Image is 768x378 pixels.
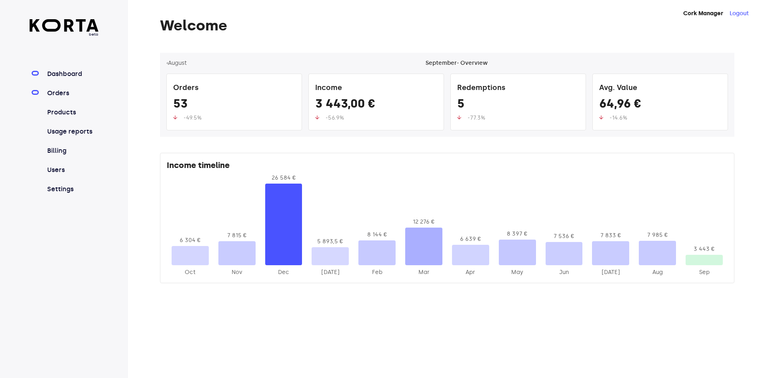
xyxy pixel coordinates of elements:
a: Usage reports [46,127,99,136]
div: 2025-Aug [639,268,676,276]
button: ‹August [166,59,187,67]
a: Products [46,108,99,117]
span: beta [30,32,99,37]
a: Users [46,165,99,175]
img: up [599,115,603,120]
div: 7 985 € [639,231,676,239]
div: 2025-Jan [312,268,349,276]
div: 2024-Oct [172,268,209,276]
div: Income timeline [167,160,728,174]
div: Orders [173,80,295,96]
div: 6 304 € [172,236,209,244]
div: 2025-Jun [546,268,583,276]
span: -56.9% [326,114,344,121]
div: Avg. Value [599,80,721,96]
div: 7 833 € [592,232,629,240]
div: 2025-Feb [358,268,396,276]
div: 2025-May [499,268,536,276]
div: 2025-Jul [592,268,629,276]
a: Settings [46,184,99,194]
div: 3 443 € [686,245,723,253]
span: -14.6% [610,114,627,121]
div: 12 276 € [405,218,442,226]
div: Redemptions [457,80,579,96]
div: 26 584 € [265,174,302,182]
div: 2025-Mar [405,268,442,276]
div: 8 397 € [499,230,536,238]
div: 64,96 € [599,96,721,114]
img: up [173,115,177,120]
img: up [457,115,461,120]
img: up [315,115,319,120]
img: Korta [30,19,99,32]
h1: Welcome [160,18,734,34]
div: 5 [457,96,579,114]
div: 53 [173,96,295,114]
div: 8 144 € [358,231,396,239]
div: 5 893,5 € [312,238,349,246]
a: Dashboard [46,69,99,79]
div: 7 536 € [546,232,583,240]
a: Billing [46,146,99,156]
div: 2024-Nov [218,268,256,276]
div: Income [315,80,437,96]
a: Orders [46,88,99,98]
div: 2025-Apr [452,268,489,276]
div: 2025-Sep [686,268,723,276]
span: -77.3% [468,114,485,121]
div: September - Overview [426,59,488,67]
strong: Cork Manager [683,10,723,17]
a: beta [30,19,99,37]
div: 2024-Dec [265,268,302,276]
div: 6 639 € [452,235,489,243]
div: 7 815 € [218,232,256,240]
div: 3 443,00 € [315,96,437,114]
span: -49.5% [184,114,202,121]
button: Logout [730,10,749,18]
